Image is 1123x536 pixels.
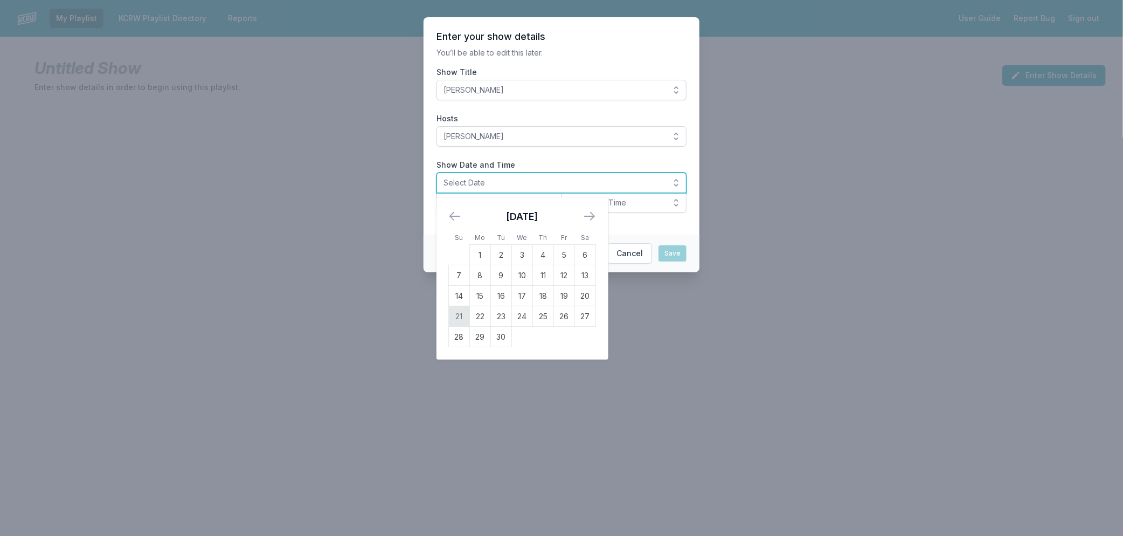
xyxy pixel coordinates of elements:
td: Monday, September 15, 2025 [470,286,491,306]
td: Monday, September 8, 2025 [470,265,491,286]
td: Friday, September 19, 2025 [554,286,575,306]
td: Tuesday, September 2, 2025 [491,245,512,265]
button: Save [658,245,687,262]
small: Su [455,233,463,242]
span: [PERSON_NAME] [443,131,664,142]
td: Friday, September 12, 2025 [554,265,575,286]
td: Tuesday, September 9, 2025 [491,265,512,286]
small: Tu [497,233,505,242]
td: Wednesday, September 10, 2025 [512,265,533,286]
td: Thursday, September 11, 2025 [533,265,554,286]
button: Select Date [436,173,687,193]
td: Monday, September 29, 2025 [470,327,491,347]
td: Wednesday, September 3, 2025 [512,245,533,265]
button: Move forward to switch to the next month. [583,210,596,223]
td: Saturday, September 6, 2025 [575,245,596,265]
td: Saturday, September 20, 2025 [575,286,596,306]
td: Monday, September 1, 2025 [470,245,491,265]
span: Select Date [443,177,664,188]
td: Wednesday, September 17, 2025 [512,286,533,306]
td: Saturday, September 13, 2025 [575,265,596,286]
td: Tuesday, September 30, 2025 [491,327,512,347]
td: Tuesday, September 16, 2025 [491,286,512,306]
td: Friday, September 26, 2025 [554,306,575,327]
header: Enter your show details [436,30,687,43]
div: Calendar [436,197,608,360]
td: Thursday, September 18, 2025 [533,286,554,306]
button: Move backward to switch to the previous month. [448,210,461,223]
td: Tuesday, September 23, 2025 [491,306,512,327]
label: Show Title [436,67,687,78]
td: Monday, September 22, 2025 [470,306,491,327]
span: Select End Time [569,197,665,208]
td: Saturday, September 27, 2025 [575,306,596,327]
button: [PERSON_NAME] [436,80,687,100]
strong: [DATE] [507,211,538,222]
td: Thursday, September 4, 2025 [533,245,554,265]
small: We [517,233,527,242]
button: Select End Time [561,193,687,213]
button: [PERSON_NAME] [436,126,687,147]
td: Sunday, September 7, 2025 [449,265,470,286]
label: Hosts [436,113,687,124]
td: Wednesday, September 24, 2025 [512,306,533,327]
td: Sunday, September 28, 2025 [449,327,470,347]
p: You’ll be able to edit this later. [436,47,687,58]
small: Mo [475,233,485,242]
small: Th [539,233,547,242]
small: Fr [561,233,567,242]
td: Thursday, September 25, 2025 [533,306,554,327]
td: Friday, September 5, 2025 [554,245,575,265]
span: [PERSON_NAME] [443,85,664,95]
legend: Show Date and Time [436,160,515,170]
td: Sunday, September 21, 2025 [449,306,470,327]
td: Sunday, September 14, 2025 [449,286,470,306]
small: Sa [581,233,589,242]
button: Cancel [607,243,652,264]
